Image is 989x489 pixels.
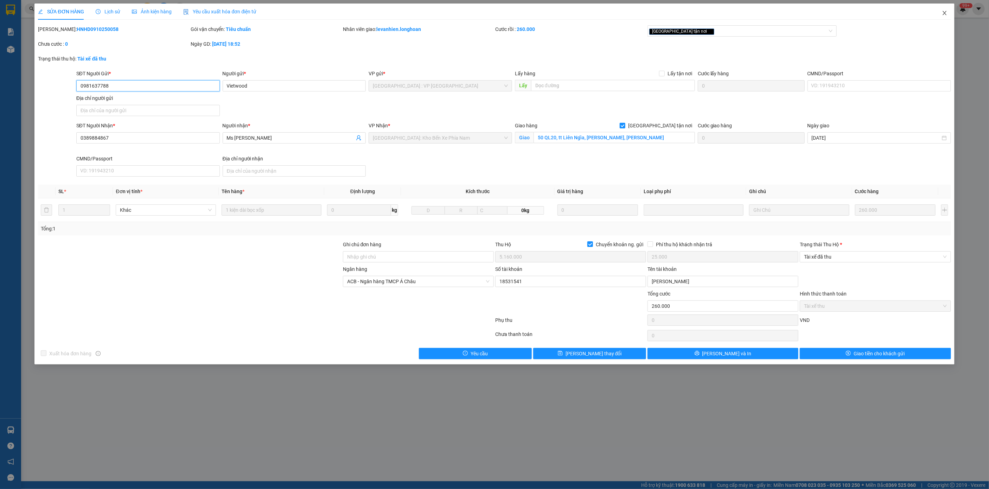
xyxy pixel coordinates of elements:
[376,26,421,32] b: levanhien.longhoan
[65,41,68,47] b: 0
[373,133,508,143] span: Nha Trang: Kho Bến Xe Phía Nam
[941,204,948,216] button: plus
[373,81,508,91] span: Hà Nội : VP Hà Đông
[96,9,101,14] span: clock-circle
[477,206,507,215] input: C
[183,9,257,14] span: Yêu cầu xuất hóa đơn điện tử
[222,204,321,216] input: VD: Bàn, Ghế
[343,242,382,247] label: Ghi chú đơn hàng
[515,71,535,76] span: Lấy hàng
[558,351,563,356] span: save
[38,25,189,33] div: [PERSON_NAME]:
[653,241,715,248] span: Phí thu hộ khách nhận trả
[935,4,955,23] button: Close
[343,251,494,262] input: Ghi chú đơn hàng
[749,204,849,216] input: Ghi Chú
[191,40,342,48] div: Ngày GD:
[96,9,121,14] span: Lịch sử
[495,276,646,287] input: Số tài khoản
[116,189,142,194] span: Đơn vị tính
[800,291,847,297] label: Hình thức thanh toán
[471,350,488,357] span: Yêu cầu
[625,122,695,129] span: [GEOGRAPHIC_DATA] tận nơi
[647,266,677,272] label: Tên tài khoản
[183,9,189,15] img: icon
[647,291,670,297] span: Tổng cước
[531,80,695,91] input: Dọc đường
[223,165,366,177] input: Địa chỉ của người nhận
[665,70,695,77] span: Lấy tận nơi
[494,330,647,343] div: Chưa thanh toán
[808,123,830,128] label: Ngày giao
[223,122,366,129] div: Người nhận
[132,9,137,14] span: picture
[566,350,622,357] span: [PERSON_NAME] thay đổi
[695,351,700,356] span: printer
[698,71,729,76] label: Cước lấy hàng
[647,276,798,287] input: Tên tài khoản
[702,350,752,357] span: [PERSON_NAME] và In
[76,105,220,116] input: Địa chỉ của người gửi
[411,206,445,215] input: D
[350,189,375,194] span: Định lượng
[77,56,106,62] b: Tài xế đã thu
[223,70,366,77] div: Người gửi
[222,189,244,194] span: Tên hàng
[356,135,362,141] span: user-add
[76,94,220,102] div: Địa chỉ người gửi
[419,348,532,359] button: exclamation-circleYêu cầu
[534,132,695,143] input: Giao tận nơi
[812,134,940,142] input: Ngày giao
[641,185,746,198] th: Loại phụ phí
[38,40,189,48] div: Chưa cước :
[557,204,638,216] input: 0
[804,252,946,262] span: Tài xế đã thu
[391,204,398,216] span: kg
[38,9,43,14] span: edit
[343,25,494,33] div: Nhân viên giao:
[76,70,220,77] div: SĐT Người Gửi
[38,55,227,63] div: Trạng thái thu hộ:
[120,205,211,215] span: Khác
[800,348,951,359] button: dollarGiao tiền cho khách gửi
[698,80,805,91] input: Cước lấy hàng
[515,132,534,143] span: Giao
[466,189,490,194] span: Kích thước
[495,242,511,247] span: Thu Hộ
[132,9,172,14] span: Ảnh kiện hàng
[369,70,512,77] div: VP gửi
[41,204,52,216] button: delete
[746,185,852,198] th: Ghi chú
[855,204,936,216] input: 0
[347,276,490,287] span: ACB - Ngân hàng TMCP Á Châu
[846,351,851,356] span: dollar
[212,41,241,47] b: [DATE] 18:52
[698,123,732,128] label: Cước giao hàng
[76,122,220,129] div: SĐT Người Nhận
[96,351,101,356] span: info-circle
[800,317,810,323] span: VND
[76,155,220,163] div: CMND/Passport
[343,266,367,272] label: Ngân hàng
[41,225,381,233] div: Tổng: 1
[508,206,544,215] span: 0kg
[495,266,522,272] label: Số tài khoản
[463,351,468,356] span: exclamation-circle
[800,241,951,248] div: Trạng thái Thu Hộ
[38,9,84,14] span: SỬA ĐƠN HÀNG
[708,30,712,33] span: close
[226,26,251,32] b: Tiêu chuẩn
[942,10,947,16] span: close
[191,25,342,33] div: Gói vận chuyển:
[515,123,537,128] span: Giao hàng
[557,189,583,194] span: Giá trị hàng
[647,348,798,359] button: printer[PERSON_NAME] và In
[517,26,535,32] b: 260.000
[494,316,647,329] div: Phụ thu
[698,132,805,144] input: Cước giao hàng
[223,155,366,163] div: Địa chỉ người nhận
[593,241,646,248] span: Chuyển khoản ng. gửi
[804,301,946,311] span: Tài xế thu
[855,189,879,194] span: Cước hàng
[808,70,951,77] div: CMND/Passport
